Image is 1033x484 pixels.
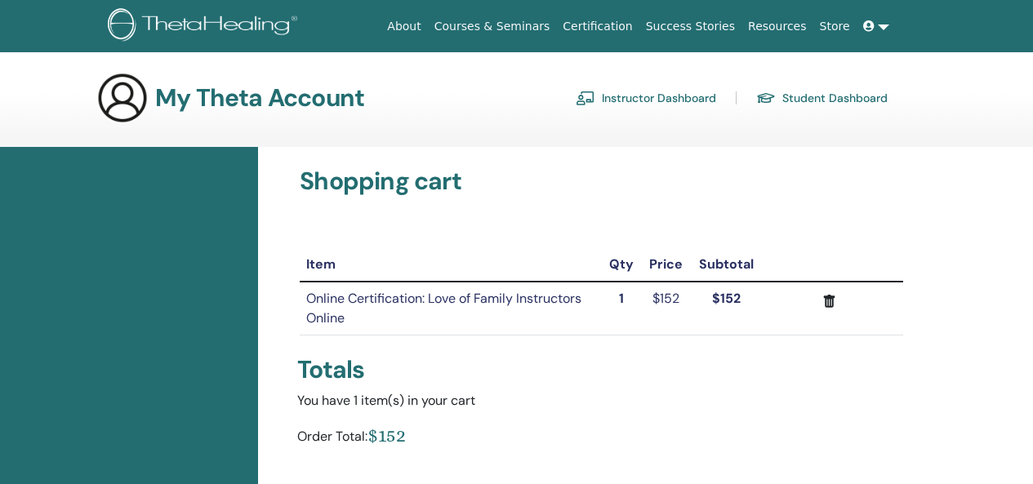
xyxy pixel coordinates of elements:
h3: My Theta Account [155,83,364,113]
th: Qty [602,248,642,282]
img: chalkboard-teacher.svg [576,91,595,105]
strong: 1 [619,290,624,307]
strong: $152 [712,290,741,307]
a: Certification [556,11,639,42]
a: About [381,11,427,42]
h3: Shopping cart [300,167,903,196]
img: generic-user-icon.jpg [96,72,149,124]
th: Item [300,248,601,282]
a: Success Stories [639,11,741,42]
div: Totals [297,355,906,384]
div: $152 [367,424,406,447]
a: Instructor Dashboard [576,85,716,111]
a: Courses & Seminars [428,11,557,42]
img: graduation-cap.svg [756,91,776,105]
th: Price [641,248,691,282]
a: Resources [741,11,813,42]
div: You have 1 item(s) in your cart [297,391,906,411]
img: logo.png [108,8,303,45]
a: Student Dashboard [756,85,888,111]
td: Online Certification: Love of Family Instructors Online [300,282,601,335]
td: $152 [641,282,691,335]
th: Subtotal [691,248,763,282]
a: Store [813,11,857,42]
div: Order Total: [297,424,367,454]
